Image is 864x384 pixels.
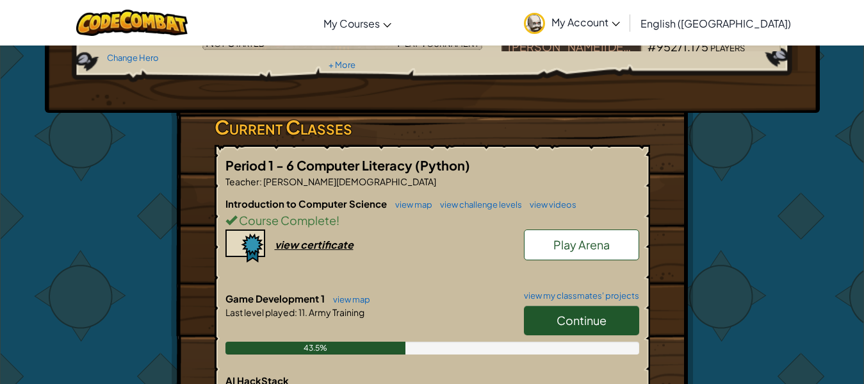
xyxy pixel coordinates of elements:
span: # [648,39,656,54]
h3: Current Classes [215,113,650,142]
span: 1,175 [683,39,708,54]
span: Game Development 1 [225,292,327,305]
span: [PERSON_NAME][DEMOGRAPHIC_DATA] [262,176,436,187]
img: avatar [524,13,545,34]
a: view challenge levels [434,199,522,210]
span: English ([GEOGRAPHIC_DATA]) [640,17,791,30]
a: + More [329,60,355,70]
a: view map [327,294,370,305]
a: My Courses [317,6,398,40]
span: 11. [297,306,307,318]
span: Army Training [307,306,364,318]
span: : [295,306,297,318]
span: Play Arena [553,237,610,252]
a: view my classmates' projects [518,292,639,300]
img: CodeCombat logo [76,10,188,36]
a: view videos [523,199,576,210]
span: : [259,176,262,187]
span: Last level played [225,306,295,318]
span: players [710,39,745,54]
span: (Python) [415,157,470,173]
span: Period 1 - 6 Computer Literacy [225,157,415,173]
span: / [678,39,683,54]
a: [PERSON_NAME][DEMOGRAPHIC_DATA]#952/1,175players [501,47,781,62]
span: Teacher [225,176,259,187]
span: My Courses [323,17,380,30]
a: My Account [518,3,626,43]
span: ! [336,213,339,228]
div: view certificate [275,238,354,251]
div: [PERSON_NAME][DEMOGRAPHIC_DATA] [501,35,641,60]
a: Change Hero [107,53,159,63]
span: My Account [551,15,620,29]
a: view certificate [225,238,354,251]
a: English ([GEOGRAPHIC_DATA]) [634,6,797,40]
a: view map [389,199,432,210]
span: Course Complete [237,213,336,228]
div: 43.5% [225,342,405,355]
img: certificate-icon.png [225,230,265,263]
span: Introduction to Computer Science [225,197,389,210]
span: 952 [656,39,678,54]
span: Continue [557,313,607,328]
